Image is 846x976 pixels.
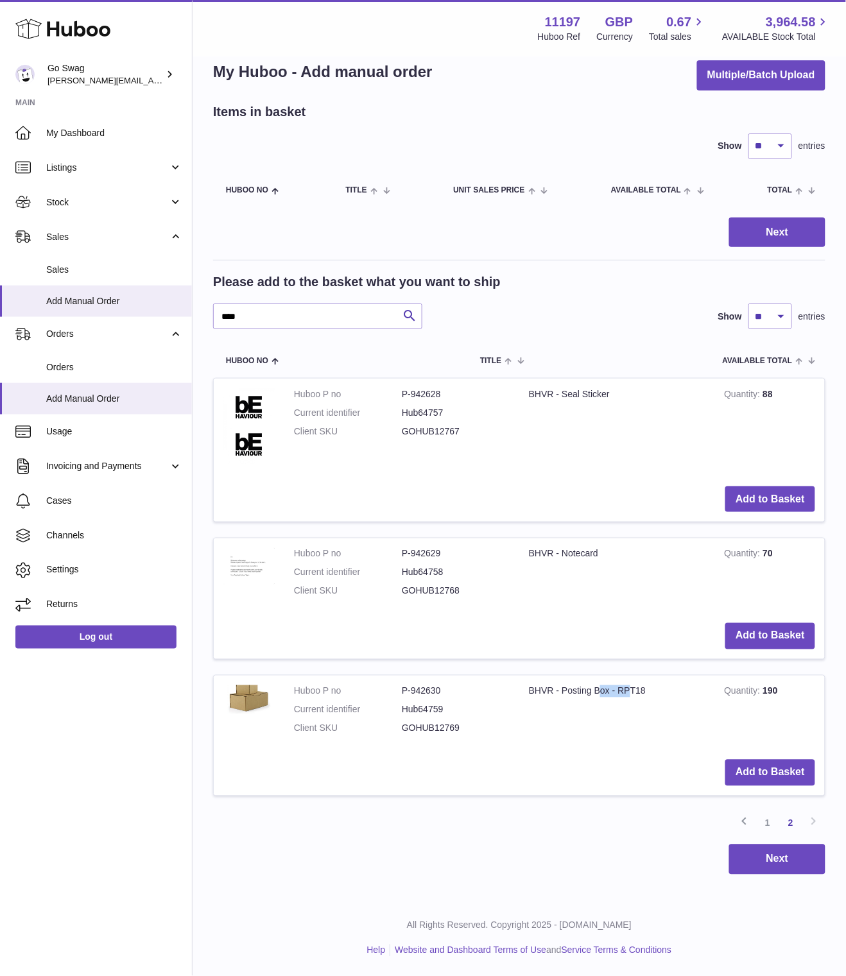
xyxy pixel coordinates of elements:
li: and [390,945,671,957]
dd: Hub64757 [402,407,510,419]
td: BHVR - Seal Sticker [519,379,715,476]
div: Huboo Ref [538,31,581,43]
img: BHVR - Seal Sticker [223,388,275,463]
dd: GOHUB12768 [402,585,510,597]
td: BHVR - Notecard [519,538,715,613]
dt: Client SKU [294,425,402,438]
a: Help [367,945,386,955]
span: Channels [46,529,182,542]
h1: My Huboo - Add manual order [213,62,433,82]
a: 1 [756,812,779,835]
label: Show [718,311,742,323]
button: Add to Basket [725,760,815,786]
td: BHVR - Posting Box - RPT18 [519,676,715,751]
span: AVAILABLE Total [611,186,681,194]
h2: Please add to the basket what you want to ship [213,273,501,291]
span: Unit Sales Price [453,186,524,194]
a: Log out [15,626,177,649]
span: Add Manual Order [46,393,182,405]
span: Settings [46,564,182,576]
a: 2 [779,812,802,835]
dd: P-942629 [402,548,510,560]
strong: Quantity [725,549,763,562]
img: leigh@goswag.com [15,65,35,84]
span: Orders [46,361,182,373]
a: 3,964.58 AVAILABLE Stock Total [722,13,831,43]
span: Listings [46,162,169,174]
dt: Huboo P no [294,685,402,698]
strong: Quantity [725,686,763,699]
button: Add to Basket [725,486,815,513]
span: Title [345,186,367,194]
span: Add Manual Order [46,295,182,307]
dd: GOHUB12767 [402,425,510,438]
dt: Client SKU [294,585,402,597]
img: BHVR - Posting Box - RPT18 [223,685,275,715]
span: Returns [46,599,182,611]
span: My Dashboard [46,127,182,139]
div: Currency [597,31,634,43]
span: Invoicing and Payments [46,460,169,472]
dd: P-942630 [402,685,510,698]
span: Total sales [649,31,706,43]
dt: Current identifier [294,407,402,419]
span: Usage [46,425,182,438]
span: Sales [46,264,182,276]
a: Website and Dashboard Terms of Use [395,945,546,955]
button: Next [729,218,825,248]
span: Title [480,357,501,365]
dt: Huboo P no [294,388,402,400]
span: [PERSON_NAME][EMAIL_ADDRESS][DOMAIN_NAME] [47,75,257,85]
div: Go Swag [47,62,163,87]
dt: Current identifier [294,567,402,579]
span: 3,964.58 [766,13,816,31]
td: 70 [715,538,825,613]
strong: 11197 [545,13,581,31]
h2: Items in basket [213,103,306,121]
span: entries [799,140,825,152]
span: Huboo no [226,186,268,194]
strong: Quantity [725,389,763,402]
dt: Huboo P no [294,548,402,560]
dt: Current identifier [294,704,402,716]
dd: Hub64758 [402,567,510,579]
span: entries [799,311,825,323]
span: Stock [46,196,169,209]
button: Add to Basket [725,623,815,649]
img: BHVR - Notecard [223,548,275,585]
span: Total [768,186,793,194]
button: Next [729,844,825,875]
button: Multiple/Batch Upload [697,60,825,90]
dt: Client SKU [294,723,402,735]
span: Sales [46,231,169,243]
dd: Hub64759 [402,704,510,716]
label: Show [718,140,742,152]
td: 190 [715,676,825,751]
a: Service Terms & Conditions [562,945,672,955]
a: 0.67 Total sales [649,13,706,43]
span: 0.67 [667,13,692,31]
span: Huboo no [226,357,268,365]
span: Orders [46,328,169,340]
p: All Rights Reserved. Copyright 2025 - [DOMAIN_NAME] [203,920,836,932]
dd: P-942628 [402,388,510,400]
span: Cases [46,495,182,507]
span: AVAILABLE Stock Total [722,31,831,43]
td: 88 [715,379,825,476]
span: AVAILABLE Total [723,357,793,365]
dd: GOHUB12769 [402,723,510,735]
strong: GBP [605,13,633,31]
